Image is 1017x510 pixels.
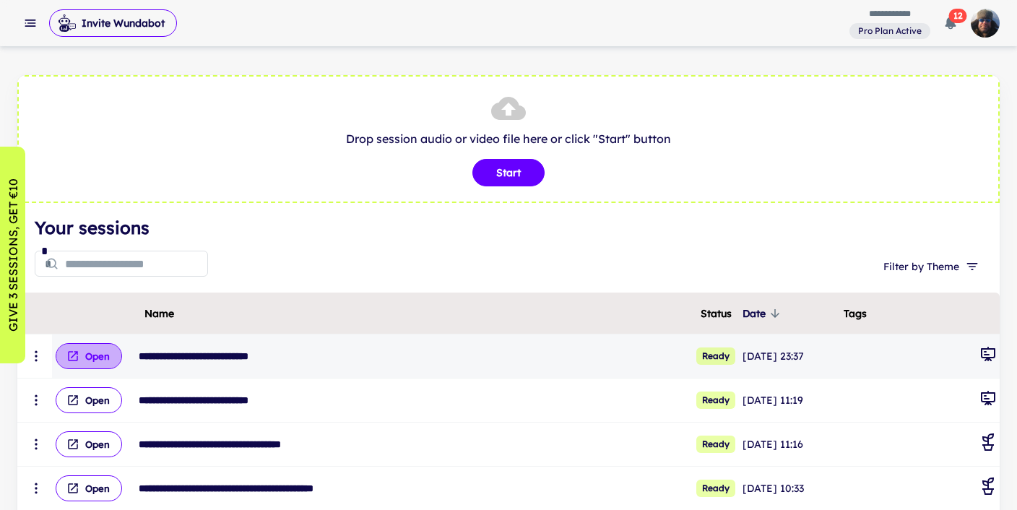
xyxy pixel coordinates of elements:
span: Pro Plan Active [852,25,927,38]
button: Open [56,387,122,413]
td: [DATE] 23:37 [740,334,841,379]
td: [DATE] 11:19 [740,379,841,423]
span: Ready [696,392,735,409]
p: Drop session audio or video file here or click "Start" button [33,130,984,147]
span: Date [743,305,784,322]
button: Start [472,159,545,186]
button: Open [56,431,122,457]
h4: Your sessions [35,215,982,241]
span: Status [701,305,732,322]
button: 12 [936,9,965,38]
span: Name [144,305,174,322]
span: Ready [696,436,735,453]
span: Ready [696,480,735,497]
button: Invite Wundabot [49,9,177,37]
button: Open [56,475,122,501]
div: General Meeting [979,389,997,411]
button: Open [56,343,122,369]
a: View and manage your current plan and billing details. [849,22,930,40]
span: View and manage your current plan and billing details. [849,23,930,38]
div: Coaching [979,433,997,455]
td: [DATE] 11:16 [740,423,841,467]
span: Tags [844,305,867,322]
div: General Meeting [979,345,997,367]
span: Ready [696,347,735,365]
span: 12 [949,9,967,23]
span: Invite Wundabot to record a meeting [49,9,177,38]
div: Coaching [979,477,997,499]
p: GIVE 3 SESSIONS, GET €10 [4,178,22,332]
img: photoURL [971,9,1000,38]
button: Filter by Theme [878,254,982,280]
